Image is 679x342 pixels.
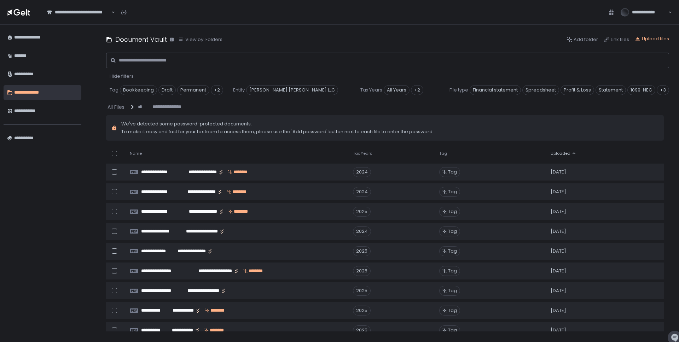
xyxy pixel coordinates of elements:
span: 1099-NEC [627,85,655,95]
span: [DATE] [551,228,566,235]
span: [DATE] [551,248,566,254]
span: Tag [448,208,457,215]
span: Uploaded [551,151,570,156]
div: All Files [108,104,124,111]
span: File type [449,87,468,93]
span: We've detected some password-protected documents. [121,121,434,127]
div: +2 [211,85,223,95]
div: +2 [411,85,423,95]
span: Tag [448,228,457,235]
span: Tag [110,87,118,93]
span: Profit & Loss [561,85,594,95]
span: Name [130,151,142,156]
button: - Hide filters [106,73,134,79]
span: [PERSON_NAME] [PERSON_NAME] LLC [246,85,338,95]
span: [DATE] [551,268,566,274]
div: 2025 [353,286,371,296]
span: [DATE] [551,307,566,314]
span: Tag [448,288,457,294]
span: Tag [448,268,457,274]
span: [DATE] [551,208,566,215]
div: 2024 [353,187,371,197]
span: [DATE] [551,169,566,175]
span: [DATE] [551,327,566,334]
button: All Files [108,104,126,111]
button: Link files [604,36,629,43]
div: 2025 [353,207,371,217]
span: [DATE] [551,189,566,195]
span: Tag [448,248,457,254]
span: To make it easy and fast for your tax team to access them, please use the 'Add password' button n... [121,129,434,135]
span: Spreadsheet [522,85,559,95]
div: 2025 [353,306,371,316]
span: Tag [448,169,457,175]
button: Add folder [567,36,598,43]
span: Financial statement [470,85,521,95]
span: Tag [448,189,457,195]
div: 2025 [353,246,371,256]
div: 2024 [353,226,371,236]
span: Tax Years [353,151,372,156]
button: Upload files [635,36,669,42]
div: 2025 [353,266,371,276]
span: Draft [158,85,176,95]
span: Entity [233,87,245,93]
span: [DATE] [551,288,566,294]
span: All Years [384,85,410,95]
span: Bookkeeping [120,85,157,95]
span: Tag [448,307,457,314]
div: 2025 [353,325,371,335]
div: Search for option [42,5,115,20]
button: View by: Folders [178,36,222,43]
span: Tag [448,327,457,334]
input: Search for option [110,9,111,16]
div: +3 [657,85,669,95]
span: Tag [439,151,447,156]
h1: Document Vault [115,35,167,44]
span: Permanent [177,85,209,95]
span: Tax Years [360,87,382,93]
span: Statement [596,85,626,95]
div: 2024 [353,167,371,177]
